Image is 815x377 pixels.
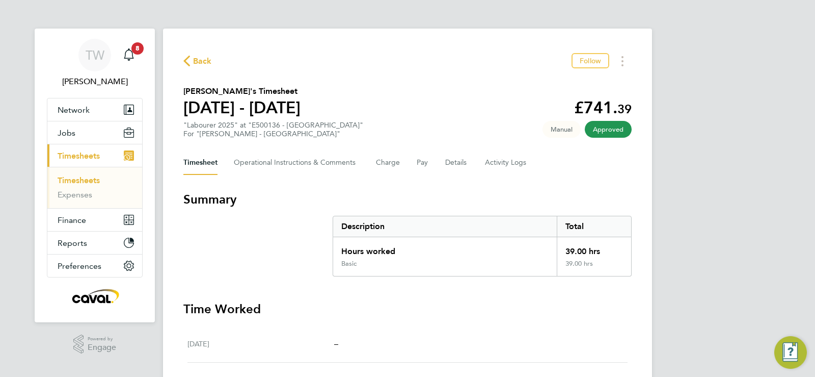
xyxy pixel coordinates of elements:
[557,237,631,260] div: 39.00 hrs
[193,55,212,67] span: Back
[183,130,363,138] div: For "[PERSON_NAME] - [GEOGRAPHIC_DATA]"
[58,215,86,225] span: Finance
[119,39,139,71] a: 8
[58,105,90,115] span: Network
[47,255,142,277] button: Preferences
[557,260,631,276] div: 39.00 hrs
[183,55,212,67] button: Back
[88,343,116,352] span: Engage
[557,216,631,237] div: Total
[47,288,143,304] a: Go to home page
[47,121,142,144] button: Jobs
[183,150,218,175] button: Timesheet
[183,85,301,97] h2: [PERSON_NAME]'s Timesheet
[73,335,117,354] a: Powered byEngage
[183,191,632,208] h3: Summary
[187,338,334,350] div: [DATE]
[572,53,609,68] button: Follow
[69,288,120,304] img: caval-logo-retina.png
[234,150,360,175] button: Operational Instructions & Comments
[183,121,363,138] div: "Labourer 2025" at "E500136 - [GEOGRAPHIC_DATA]"
[341,260,357,268] div: Basic
[417,150,429,175] button: Pay
[333,216,557,237] div: Description
[58,128,75,138] span: Jobs
[617,102,632,116] span: 39
[333,237,557,260] div: Hours worked
[47,76,143,88] span: Tim Wells
[485,150,528,175] button: Activity Logs
[58,175,100,185] a: Timesheets
[86,48,104,62] span: TW
[183,301,632,317] h3: Time Worked
[542,121,581,138] span: This timesheet was manually created.
[333,216,632,277] div: Summary
[580,56,601,65] span: Follow
[585,121,632,138] span: This timesheet has been approved.
[35,29,155,322] nav: Main navigation
[47,209,142,231] button: Finance
[47,232,142,254] button: Reports
[47,39,143,88] a: TW[PERSON_NAME]
[574,98,632,117] app-decimal: £741.
[47,167,142,208] div: Timesheets
[774,336,807,369] button: Engage Resource Center
[47,98,142,121] button: Network
[58,151,100,161] span: Timesheets
[183,97,301,118] h1: [DATE] - [DATE]
[131,42,144,55] span: 8
[47,144,142,167] button: Timesheets
[58,190,92,199] a: Expenses
[376,150,400,175] button: Charge
[88,335,116,343] span: Powered by
[58,238,87,248] span: Reports
[334,339,338,348] span: –
[445,150,469,175] button: Details
[613,53,632,69] button: Timesheets Menu
[58,261,101,271] span: Preferences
